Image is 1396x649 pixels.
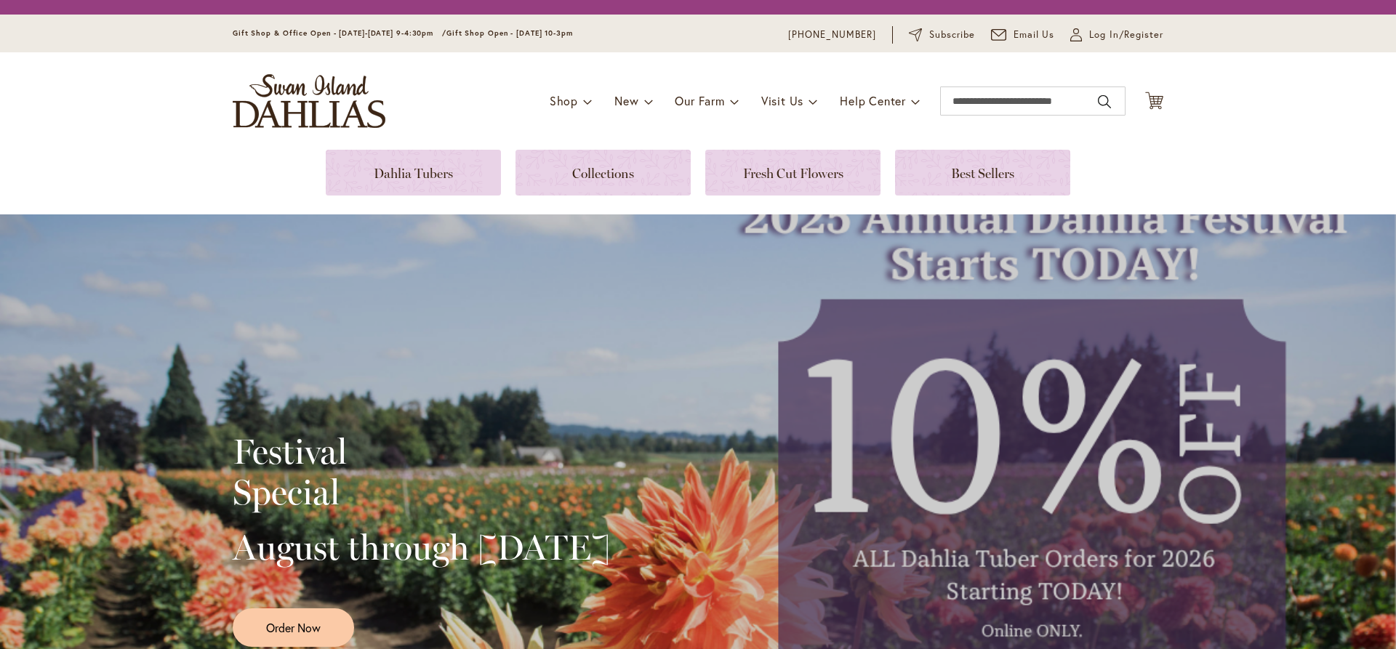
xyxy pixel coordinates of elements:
[233,608,354,647] a: Order Now
[1014,28,1055,42] span: Email Us
[761,93,803,108] span: Visit Us
[675,93,724,108] span: Our Farm
[233,527,610,568] h2: August through [DATE]
[446,28,573,38] span: Gift Shop Open - [DATE] 10-3pm
[233,431,610,512] h2: Festival Special
[991,28,1055,42] a: Email Us
[266,619,321,636] span: Order Now
[1070,28,1163,42] a: Log In/Register
[550,93,578,108] span: Shop
[909,28,975,42] a: Subscribe
[1098,90,1111,113] button: Search
[233,74,385,128] a: store logo
[614,93,638,108] span: New
[233,28,446,38] span: Gift Shop & Office Open - [DATE]-[DATE] 9-4:30pm /
[1089,28,1163,42] span: Log In/Register
[929,28,975,42] span: Subscribe
[840,93,906,108] span: Help Center
[788,28,876,42] a: [PHONE_NUMBER]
